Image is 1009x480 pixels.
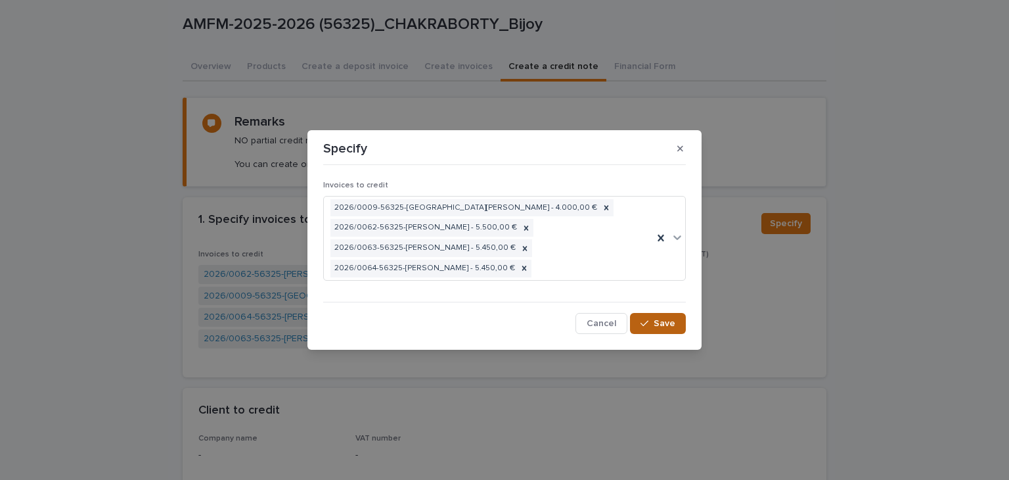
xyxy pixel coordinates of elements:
[630,313,686,334] button: Save
[330,219,519,237] div: 2026/0062-56325-[PERSON_NAME] - 5.500,00 €
[654,319,675,328] span: Save
[323,141,367,156] p: Specify
[575,313,627,334] button: Cancel
[330,199,599,217] div: 2026/0009-56325-[GEOGRAPHIC_DATA][PERSON_NAME] - 4.000,00 €
[323,181,388,189] span: Invoices to credit
[587,319,616,328] span: Cancel
[330,260,517,277] div: 2026/0064-56325-[PERSON_NAME] - 5.450,00 €
[330,239,518,257] div: 2026/0063-56325-[PERSON_NAME] - 5.450,00 €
